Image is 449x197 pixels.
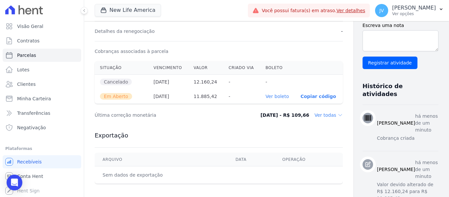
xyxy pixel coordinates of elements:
span: Conta Hent [17,173,43,180]
p: Cobrança criada [377,135,438,142]
th: 12.160,24 [188,75,223,89]
th: 11.885,42 [188,89,223,104]
a: Recebíveis [3,155,81,168]
dd: [DATE] - R$ 109,66 [260,112,309,118]
p: [PERSON_NAME] [392,5,436,11]
span: JV [379,8,384,13]
label: Escreva uma nota [363,22,438,29]
th: - [223,75,260,89]
th: [DATE] [148,75,188,89]
a: Ver boleto [266,94,289,99]
th: Valor [188,61,223,75]
a: Transferências [3,107,81,120]
button: New Life America [95,4,161,16]
a: Parcelas [3,49,81,62]
a: Negativação [3,121,81,134]
div: Plataformas [5,145,79,153]
span: Contratos [17,37,39,44]
a: Visão Geral [3,20,81,33]
span: Negativação [17,124,46,131]
th: Situação [95,61,148,75]
th: - [223,89,260,104]
button: Copiar código [300,94,336,99]
div: Open Intercom Messenger [7,175,22,190]
h3: [PERSON_NAME] [377,120,415,127]
a: Conta Hent [3,170,81,183]
span: Recebíveis [17,159,42,165]
td: Sem dados de exportação [95,166,227,184]
dt: Detalhes da renegociação [95,28,155,35]
a: Lotes [3,63,81,76]
dd: Ver todas [315,112,343,118]
span: Cancelado [100,79,132,85]
span: Clientes [17,81,35,87]
p: Ver opções [392,11,436,16]
span: Em Aberto [100,93,132,100]
th: Data [227,153,274,166]
p: há menos de um minuto [415,159,438,180]
span: Você possui fatura(s) em atraso. [262,7,365,14]
h3: Exportação [95,132,343,139]
h3: [PERSON_NAME] [377,166,415,173]
span: Parcelas [17,52,36,59]
a: Ver detalhes [337,8,366,13]
h3: Histórico de atividades [363,82,433,98]
dt: Última correção monetária [95,112,241,118]
p: há menos de um minuto [415,113,438,134]
input: Registrar atividade [363,57,417,69]
dt: Cobranças associadas à parcela [95,48,168,55]
a: Minha Carteira [3,92,81,105]
span: Transferências [17,110,50,116]
th: - [260,75,295,89]
span: Lotes [17,66,30,73]
a: Clientes [3,78,81,91]
th: Vencimento [148,61,188,75]
th: Arquivo [95,153,227,166]
span: Minha Carteira [17,95,51,102]
button: JV [PERSON_NAME] Ver opções [370,1,449,20]
span: Visão Geral [17,23,43,30]
th: Boleto [260,61,295,75]
th: Criado via [223,61,260,75]
dd: - [341,28,343,35]
th: [DATE] [148,89,188,104]
th: Operação [274,153,343,166]
a: Contratos [3,34,81,47]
